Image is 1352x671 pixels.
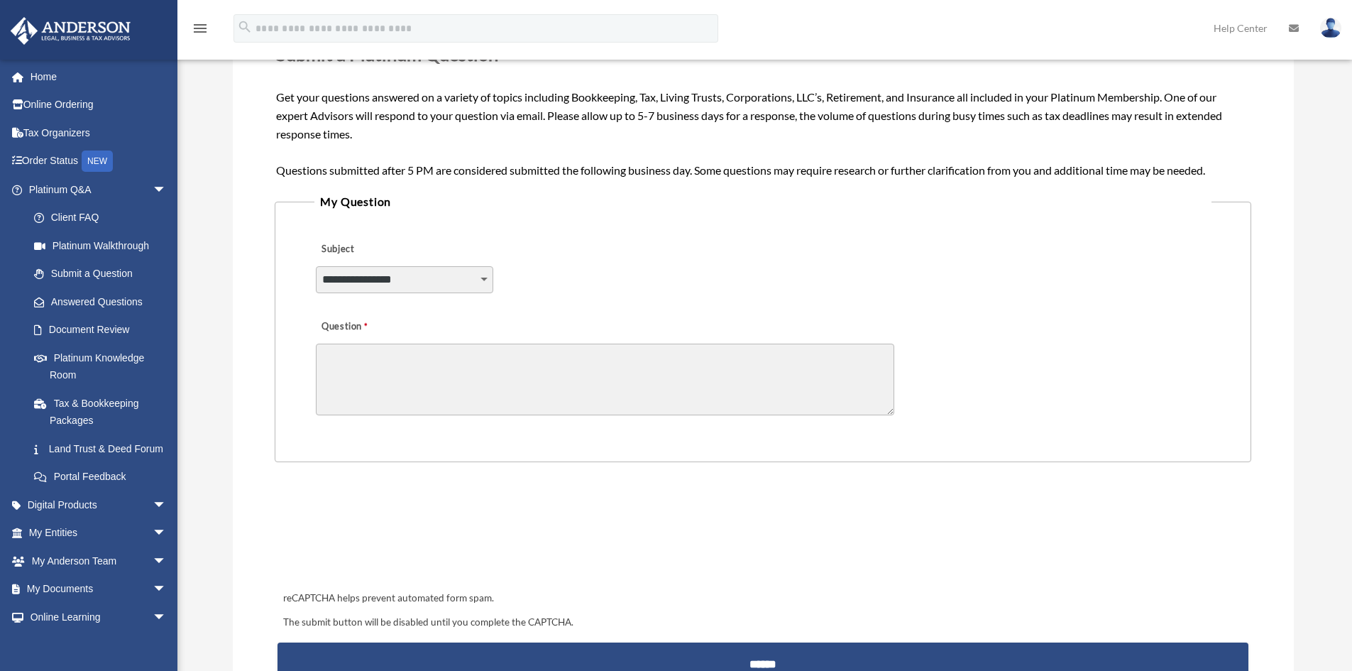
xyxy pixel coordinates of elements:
legend: My Question [314,192,1211,212]
span: arrow_drop_down [153,519,181,548]
a: Tax Organizers [10,119,188,147]
a: Client FAQ [20,204,188,232]
div: reCAPTCHA helps prevent automated form spam. [277,590,1248,607]
a: My Entitiesarrow_drop_down [10,519,188,547]
a: My Documentsarrow_drop_down [10,575,188,604]
span: arrow_drop_down [153,547,181,576]
img: User Pic [1320,18,1341,38]
span: arrow_drop_down [153,491,181,520]
a: Platinum Knowledge Room [20,344,188,389]
a: Platinum Q&Aarrow_drop_down [10,175,188,204]
a: Portal Feedback [20,463,188,491]
a: Tax & Bookkeeping Packages [20,389,188,435]
img: Anderson Advisors Platinum Portal [6,17,135,45]
a: Online Learningarrow_drop_down [10,603,188,631]
a: menu [192,25,209,37]
div: NEW [82,151,113,172]
a: Document Review [20,316,188,344]
a: Digital Productsarrow_drop_down [10,491,188,519]
a: My Anderson Teamarrow_drop_down [10,547,188,575]
a: Order StatusNEW [10,147,188,176]
label: Question [316,317,426,337]
a: Submit a Question [20,260,181,288]
i: menu [192,20,209,37]
a: Online Ordering [10,91,188,119]
span: arrow_drop_down [153,603,181,632]
i: search [237,19,253,35]
a: Platinum Walkthrough [20,231,188,260]
div: The submit button will be disabled until you complete the CAPTCHA. [277,614,1248,631]
label: Subject [316,240,451,260]
span: arrow_drop_down [153,575,181,604]
a: Home [10,62,188,91]
a: Answered Questions [20,288,188,316]
iframe: reCAPTCHA [279,506,495,562]
span: arrow_drop_down [153,175,181,204]
a: Land Trust & Deed Forum [20,435,188,463]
